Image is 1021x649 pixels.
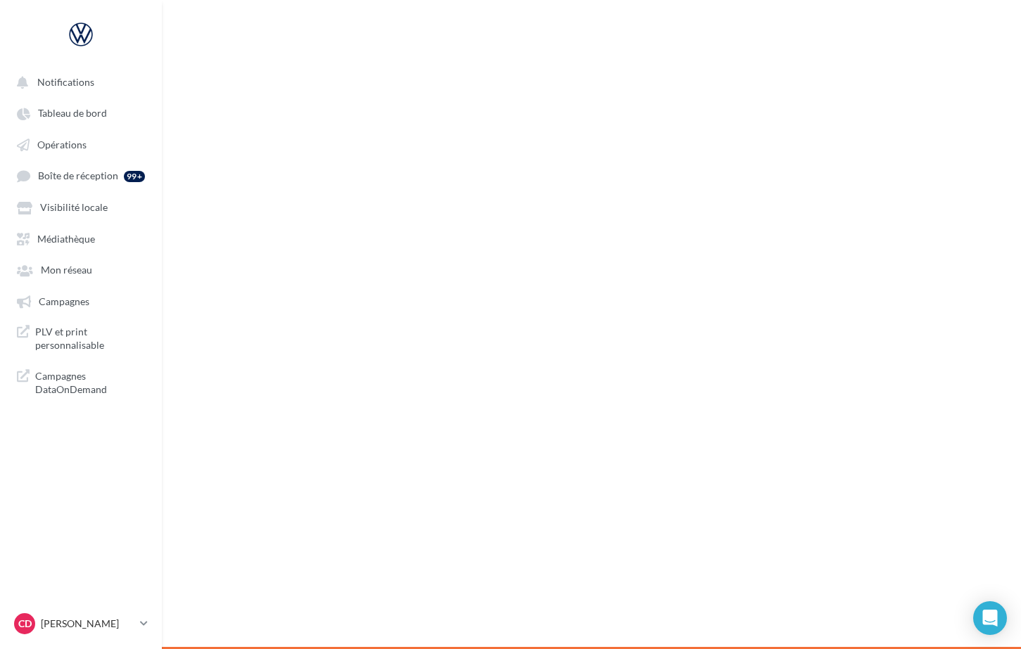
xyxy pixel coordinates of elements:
[35,369,145,397] span: Campagnes DataOnDemand
[40,202,108,214] span: Visibilité locale
[973,601,1007,635] div: Open Intercom Messenger
[38,170,118,182] span: Boîte de réception
[18,617,32,631] span: CD
[8,226,153,251] a: Médiathèque
[8,319,153,358] a: PLV et print personnalisable
[8,162,153,188] a: Boîte de réception 99+
[8,288,153,314] a: Campagnes
[8,364,153,402] a: Campagnes DataOnDemand
[124,171,145,182] div: 99+
[38,108,107,120] span: Tableau de bord
[37,139,87,150] span: Opérations
[8,194,153,219] a: Visibilité locale
[37,233,95,245] span: Médiathèque
[8,69,148,94] button: Notifications
[8,131,153,157] a: Opérations
[41,617,134,631] p: [PERSON_NAME]
[8,100,153,125] a: Tableau de bord
[11,610,151,637] a: CD [PERSON_NAME]
[41,264,92,276] span: Mon réseau
[35,325,145,352] span: PLV et print personnalisable
[8,257,153,282] a: Mon réseau
[39,295,89,307] span: Campagnes
[37,76,94,88] span: Notifications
